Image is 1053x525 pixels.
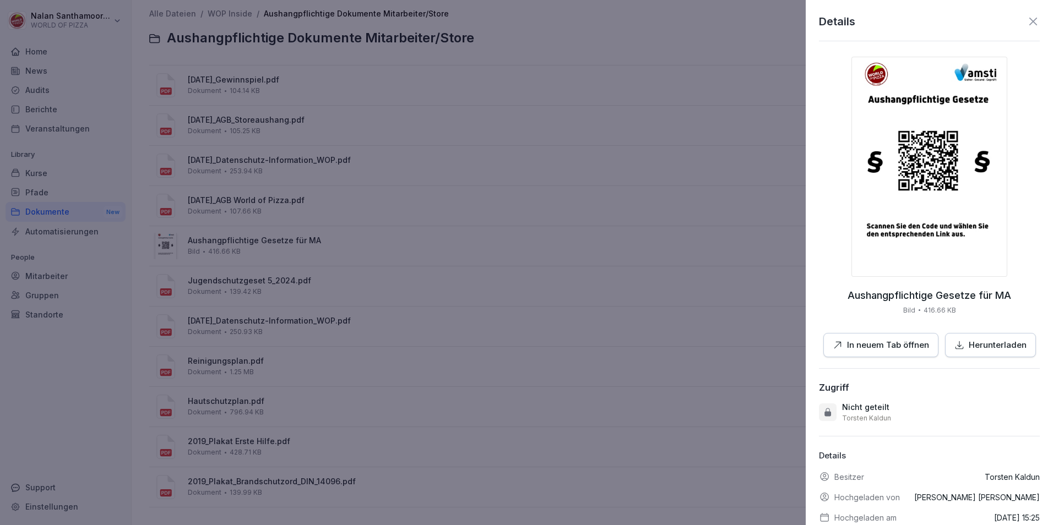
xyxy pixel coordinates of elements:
[985,471,1040,483] p: Torsten Kaldun
[969,339,1027,352] p: Herunterladen
[851,57,1007,277] img: thumbnail
[994,512,1040,523] p: [DATE] 15:25
[823,333,938,358] button: In neuem Tab öffnen
[847,339,929,352] p: In neuem Tab öffnen
[819,382,849,393] div: Zugriff
[819,13,855,30] p: Details
[834,512,897,523] p: Hochgeladen am
[945,333,1036,358] button: Herunterladen
[848,290,1011,301] p: Aushangpflichtige Gesetze für MA
[842,414,891,423] p: Torsten Kaldun
[903,305,915,315] p: Bild
[914,491,1040,503] p: [PERSON_NAME] [PERSON_NAME]
[834,471,864,483] p: Besitzer
[819,450,1040,462] p: Details
[834,491,900,503] p: Hochgeladen von
[924,305,956,315] p: 416.66 KB
[842,402,889,413] p: Nicht geteilt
